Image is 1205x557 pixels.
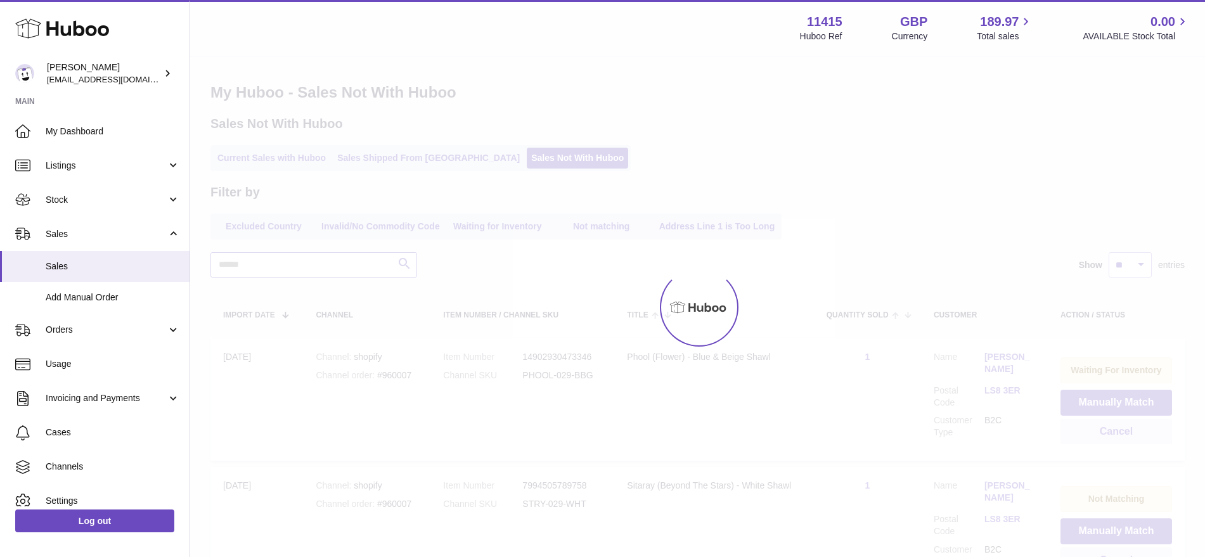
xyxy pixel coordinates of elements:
[46,125,180,138] span: My Dashboard
[1083,13,1190,42] a: 0.00 AVAILABLE Stock Total
[46,160,167,172] span: Listings
[46,426,180,439] span: Cases
[15,509,174,532] a: Log out
[46,228,167,240] span: Sales
[46,461,180,473] span: Channels
[980,13,1019,30] span: 189.97
[892,30,928,42] div: Currency
[1083,30,1190,42] span: AVAILABLE Stock Total
[807,13,842,30] strong: 11415
[15,64,34,83] img: care@shopmanto.uk
[977,30,1033,42] span: Total sales
[47,61,161,86] div: [PERSON_NAME]
[800,30,842,42] div: Huboo Ref
[46,324,167,336] span: Orders
[46,291,180,304] span: Add Manual Order
[46,392,167,404] span: Invoicing and Payments
[1150,13,1175,30] span: 0.00
[46,358,180,370] span: Usage
[977,13,1033,42] a: 189.97 Total sales
[46,495,180,507] span: Settings
[46,260,180,272] span: Sales
[900,13,927,30] strong: GBP
[46,194,167,206] span: Stock
[47,74,186,84] span: [EMAIL_ADDRESS][DOMAIN_NAME]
